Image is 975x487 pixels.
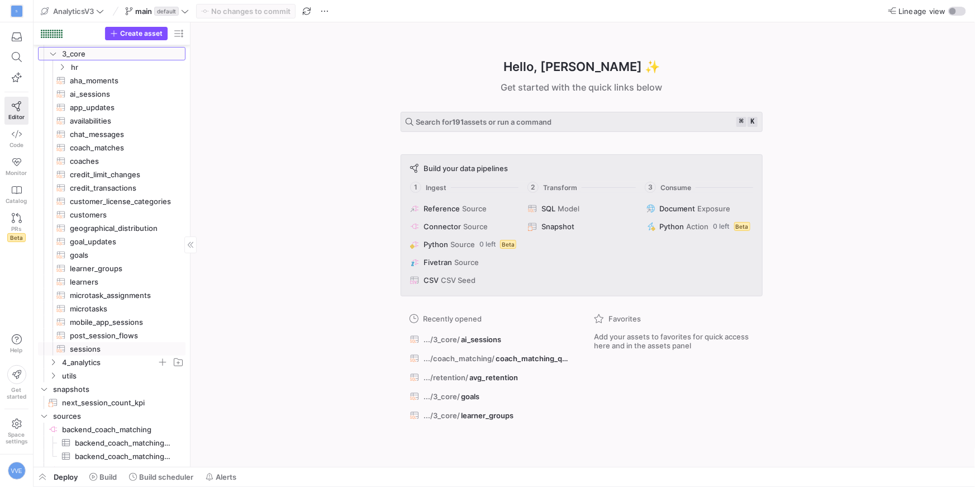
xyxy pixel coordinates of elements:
[4,97,28,125] a: Editor
[99,472,117,481] span: Build
[38,208,186,221] a: customers​​​​​​​​​​
[687,222,709,231] span: Action
[38,423,186,436] a: backend_coach_matching​​​​​​​​
[898,7,946,16] span: Lineage view
[38,141,186,154] a: coach_matches​​​​​​​​​​
[541,222,574,231] span: Snapshot
[7,386,26,400] span: Get started
[38,315,186,329] div: Press SPACE to select this row.
[70,155,173,168] span: coaches​​​​​​​​​​
[500,240,516,249] span: Beta
[70,168,173,181] span: credit_limit_changes​​​​​​​​​​
[461,335,501,344] span: ai_sessions
[122,4,192,18] button: maindefault
[416,117,551,126] span: Search for assets or run a command
[38,195,186,208] a: customer_license_categories​​​​​​​​​​
[38,221,186,235] a: geographical_distribution​​​​​​​​​​
[541,204,555,213] span: SQL
[38,396,186,409] div: Press SPACE to select this row.
[4,209,28,247] a: PRsBeta
[479,240,496,248] span: 0 left
[62,48,184,60] span: 3_core
[70,88,173,101] span: ai_sessions​​​​​​​​​​
[75,450,173,463] span: backend_coach_matching_matching_proposals​​​​​​​​​
[38,463,186,476] a: backend_events_v3​​​​​​​​
[644,220,755,233] button: PythonAction0 leftBeta
[660,222,684,231] span: Python
[38,74,186,87] a: aha_moments​​​​​​​​​​
[736,117,746,127] kbd: ⌘
[424,240,448,249] span: Python
[407,389,572,404] button: .../3_core/goals
[6,431,27,445] span: Space settings
[216,472,236,481] span: Alerts
[38,235,186,248] a: goal_updates​​​​​​​​​​
[558,204,579,213] span: Model
[62,423,184,436] span: backend_coach_matching​​​​​​​​
[38,369,186,382] div: Press SPACE to select this row.
[124,467,198,486] button: Build scheduler
[38,181,186,195] div: Press SPACE to select this row.
[38,221,186,235] div: Press SPACE to select this row.
[401,81,763,94] div: Get started with the quick links below
[469,373,518,382] span: avg_retention
[71,61,184,74] span: hr
[38,248,186,262] a: goals​​​​​​​​​​
[154,7,179,16] span: default
[424,222,461,231] span: Connector
[38,342,186,356] a: sessions​​​​​​​​​​
[135,7,152,16] span: main
[38,302,186,315] a: microtasks​​​​​​​​​​
[4,459,28,483] button: VVE
[38,262,186,275] div: Press SPACE to select this row.
[38,168,186,181] div: Press SPACE to select this row.
[424,204,460,213] span: Reference
[423,314,482,323] span: Recently opened
[441,276,475,285] span: CSV Seed
[70,276,173,289] span: learners​​​​​​​​​​
[70,141,173,154] span: coach_matches​​​​​​​​​​
[748,117,758,127] kbd: k
[6,169,27,176] span: Monitor
[38,87,186,101] div: Press SPACE to select this row.
[454,258,479,267] span: Source
[53,7,94,16] span: AnalyticsV3
[38,60,186,74] div: Press SPACE to select this row.
[408,238,519,251] button: PythonSource0 leftBeta
[38,409,186,423] div: Press SPACE to select this row.
[75,437,173,450] span: backend_coach_matching_matching_proposals_v2​​​​​​​​​
[526,220,637,233] button: Snapshot
[38,74,186,87] div: Press SPACE to select this row.
[401,112,763,132] button: Search for191assets or run a command⌘k
[12,225,22,232] span: PRs
[70,222,173,235] span: geographical_distribution​​​​​​​​​​
[4,414,28,450] a: Spacesettings
[38,87,186,101] a: ai_sessions​​​​​​​​​​
[38,329,186,342] div: Press SPACE to select this row.
[38,208,186,221] div: Press SPACE to select this row.
[424,411,460,420] span: .../3_core/
[70,128,173,141] span: chat_messages​​​​​​​​​​
[11,6,22,17] div: S
[38,436,186,450] div: Press SPACE to select this row.
[4,329,28,358] button: Help
[4,153,28,181] a: Monitor
[594,332,754,350] span: Add your assets to favorites for quick access here and in the assets panel
[38,127,186,141] a: chat_messages​​​​​​​​​​
[424,373,468,382] span: .../retention/
[4,361,28,404] button: Getstarted
[62,370,184,382] span: utils
[38,289,186,302] a: microtask_assignments​​​​​​​​​​
[38,275,186,289] a: learners​​​​​​​​​​
[62,464,184,476] span: backend_events_v3​​​​​​​​
[408,220,519,233] button: ConnectorSource
[8,114,25,120] span: Editor
[6,197,27,204] span: Catalog
[201,467,241,486] button: Alerts
[4,2,28,21] a: S
[408,273,519,287] button: CSVCSV Seed
[70,329,173,342] span: post_session_flows​​​​​​​​​​
[38,450,186,463] div: Press SPACE to select this row.
[54,472,78,481] span: Deploy
[8,462,26,480] div: VVE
